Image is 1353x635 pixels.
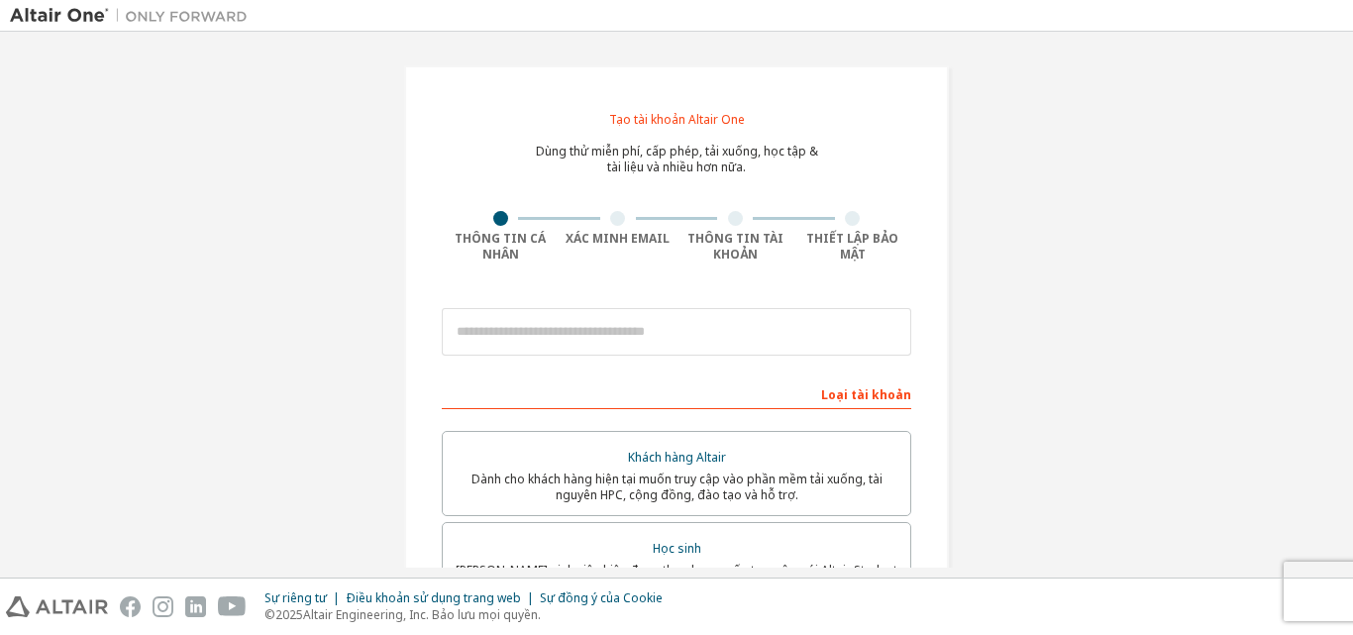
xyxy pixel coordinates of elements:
[456,562,897,594] font: [PERSON_NAME] sinh viên hiện đang theo học muốn truy cập gói Altair Student Edition miễn phí và t...
[628,449,726,466] font: Khách hàng Altair
[455,230,546,263] font: Thông tin cá nhân
[536,143,818,159] font: Dùng thử miễn phí, cấp phép, tải xuống, học tập &
[687,230,783,263] font: Thông tin tài khoản
[275,606,303,623] font: 2025
[806,230,898,263] font: Thiết lập bảo mật
[6,596,108,617] img: altair_logo.svg
[264,606,275,623] font: ©
[540,589,663,606] font: Sự đồng ý của Cookie
[153,596,173,617] img: instagram.svg
[653,540,701,557] font: Học sinh
[218,596,247,617] img: youtube.svg
[120,596,141,617] img: facebook.svg
[821,386,911,403] font: Loại tài khoản
[303,606,541,623] font: Altair Engineering, Inc. Bảo lưu mọi quyền.
[264,589,327,606] font: Sự riêng tư
[346,589,521,606] font: Điều khoản sử dụng trang web
[10,6,258,26] img: Altair One
[609,111,745,128] font: Tạo tài khoản Altair One
[471,471,883,503] font: Dành cho khách hàng hiện tại muốn truy cập vào phần mềm tải xuống, tài nguyên HPC, cộng đồng, đào...
[185,596,206,617] img: linkedin.svg
[566,230,670,247] font: Xác minh Email
[607,159,746,175] font: tài liệu và nhiều hơn nữa.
